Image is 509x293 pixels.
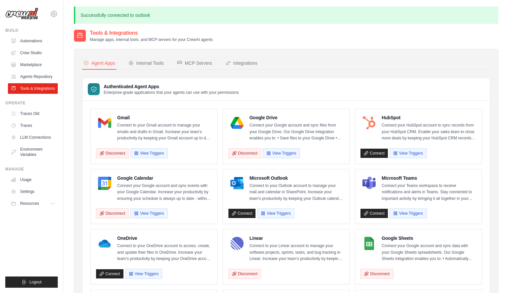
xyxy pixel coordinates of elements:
button: MCP Servers [176,57,214,70]
div: Agent Apps [84,60,115,66]
button: View Triggers [130,208,167,218]
img: Google Sheets Logo [362,237,376,250]
img: Linear Logo [230,237,244,250]
h3: Authenticated Agent Apps [104,83,239,90]
button: Disconnect [228,269,261,279]
a: Traces Old [8,108,58,119]
p: Connect to your Outlook account to manage your mail and calendar in SharePoint. Increase your tea... [250,183,344,202]
h4: Microsoft Outlook [250,175,344,181]
div: Build [5,28,58,33]
h4: Google Drive [250,114,344,121]
button: View Triggers [263,148,300,158]
p: Connect to your Gmail account to manage your emails and drafts in Gmail. Increase your team’s pro... [117,122,212,142]
button: Disconnect [228,148,261,158]
a: Tools & Integrations [8,83,58,94]
img: Logo [5,8,38,20]
h4: HubSpot [382,114,476,121]
p: Enterprise-grade applications that your agents can use with your permissions [104,90,239,95]
button: View Triggers [130,148,167,158]
h4: Gmail [117,114,212,121]
p: Connect your Google account and sync data with your Google Sheets spreadsheets. Our Google Sheets... [382,243,476,262]
p: Successfully connected to outlook [74,7,498,24]
h2: Tools & Integrations [90,29,213,37]
span: Resources [20,201,39,206]
a: Connect [360,149,388,158]
img: Google Calendar Logo [98,177,111,190]
img: Microsoft Teams Logo [362,177,376,190]
button: Integrations [224,57,259,70]
button: View Triggers [390,148,426,158]
a: Connect [228,209,256,218]
div: Operate [5,100,58,106]
a: Automations [8,36,58,46]
a: Traces [8,120,58,131]
button: View Triggers [125,269,162,279]
button: Internal Tools [127,57,165,70]
img: OneDrive Logo [98,237,111,250]
a: Marketplace [8,59,58,70]
button: Agent Apps [82,57,117,70]
h4: Google Calendar [117,175,212,181]
button: Disconnect [96,208,129,218]
a: Agents Repository [8,71,58,82]
p: Connect to your Linear account to manage your software projects, sprints, tasks, and bug tracking... [250,243,344,262]
button: Disconnect [360,269,393,279]
div: Internal Tools [128,60,164,66]
p: Connect your Teams workspace to receive notifications and alerts in Teams. Stay connected to impo... [382,183,476,202]
h4: OneDrive [117,235,212,241]
h4: Microsoft Teams [382,175,476,181]
p: Connect your HubSpot account to sync records from your HubSpot CRM. Enable your sales team to clo... [382,122,476,142]
a: Crew Studio [8,48,58,58]
img: Gmail Logo [98,116,111,129]
a: Connect [96,269,123,278]
img: HubSpot Logo [362,116,376,129]
span: Logout [29,279,42,285]
h4: Linear [250,235,344,241]
button: View Triggers [390,208,426,218]
div: Manage [5,166,58,172]
p: Connect your Google account and sync files from your Google Drive. Our Google Drive integration e... [250,122,344,142]
button: Disconnect [96,148,129,158]
div: Integrations [225,60,257,66]
button: Resources [8,198,58,209]
p: Manage apps, internal tools, and MCP servers for your CrewAI agents [90,37,213,42]
button: View Triggers [257,208,294,218]
button: Logout [5,276,58,288]
a: Environment Variables [8,144,58,160]
a: Settings [8,186,58,197]
div: MCP Servers [177,60,212,66]
img: Microsoft Outlook Logo [230,177,244,190]
a: Connect [360,209,388,218]
p: Connect your Google account and sync events with your Google Calendar. Increase your productivity... [117,183,212,202]
p: Connect to your OneDrive account to access, create, and update their files in OneDrive. Increase ... [117,243,212,262]
a: LLM Connections [8,132,58,143]
h4: Google Sheets [382,235,476,241]
a: Usage [8,174,58,185]
img: Google Drive Logo [230,116,244,129]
